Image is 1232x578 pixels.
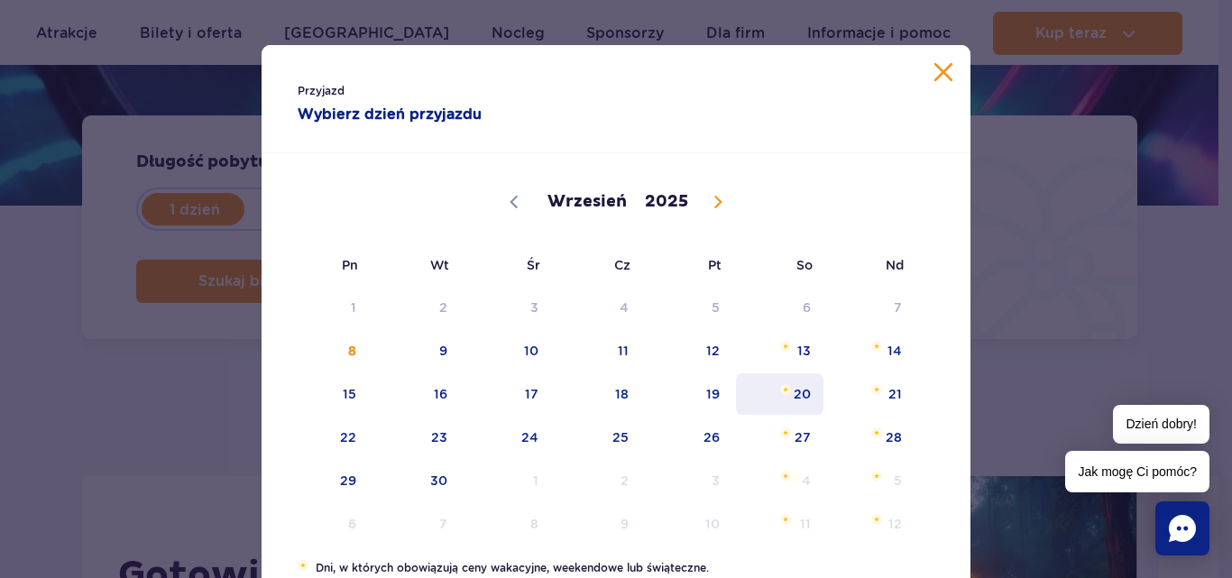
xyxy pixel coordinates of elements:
[553,503,644,545] span: Październik 9, 2025
[371,460,462,501] span: Wrzesień 30, 2025
[643,503,734,545] span: Październik 10, 2025
[643,330,734,372] span: Wrzesień 12, 2025
[371,503,462,545] span: Październik 7, 2025
[734,373,825,415] span: Wrzesień 20, 2025
[734,244,825,286] span: So
[462,373,553,415] span: Wrzesień 17, 2025
[553,244,644,286] span: Cz
[462,460,553,501] span: Październik 1, 2025
[1155,501,1209,555] div: Chat
[553,417,644,458] span: Wrzesień 25, 2025
[825,503,916,545] span: Październik 12, 2025
[734,417,825,458] span: Wrzesień 27, 2025
[462,287,553,328] span: Wrzesień 3, 2025
[734,287,825,328] span: Wrzesień 6, 2025
[825,330,916,372] span: Wrzesień 14, 2025
[280,373,371,415] span: Wrzesień 15, 2025
[553,373,644,415] span: Wrzesień 18, 2025
[825,287,916,328] span: Wrzesień 7, 2025
[734,460,825,501] span: Październik 4, 2025
[462,417,553,458] span: Wrzesień 24, 2025
[462,503,553,545] span: Październik 8, 2025
[553,287,644,328] span: Wrzesień 4, 2025
[825,460,916,501] span: Październik 5, 2025
[298,82,580,100] span: Przyjazd
[643,460,734,501] span: Październik 3, 2025
[371,330,462,372] span: Wrzesień 9, 2025
[825,244,916,286] span: Nd
[1113,405,1209,444] span: Dzień dobry!
[825,417,916,458] span: Wrzesień 28, 2025
[462,244,553,286] span: Śr
[643,244,734,286] span: Pt
[280,330,371,372] span: Wrzesień 8, 2025
[280,460,371,501] span: Wrzesień 29, 2025
[371,417,462,458] span: Wrzesień 23, 2025
[643,287,734,328] span: Wrzesień 5, 2025
[825,373,916,415] span: Wrzesień 21, 2025
[462,330,553,372] span: Wrzesień 10, 2025
[734,503,825,545] span: Październik 11, 2025
[371,373,462,415] span: Wrzesień 16, 2025
[371,287,462,328] span: Wrzesień 2, 2025
[1065,451,1209,492] span: Jak mogę Ci pomóc?
[371,244,462,286] span: Wt
[298,560,934,576] li: Dni, w których obowiązują ceny wakacyjne, weekendowe lub świąteczne.
[280,287,371,328] span: Wrzesień 1, 2025
[934,63,952,81] button: Zamknij kalendarz
[280,244,371,286] span: Pn
[553,460,644,501] span: Październik 2, 2025
[734,330,825,372] span: Wrzesień 13, 2025
[643,373,734,415] span: Wrzesień 19, 2025
[643,417,734,458] span: Wrzesień 26, 2025
[553,330,644,372] span: Wrzesień 11, 2025
[298,104,580,125] strong: Wybierz dzień przyjazdu
[280,417,371,458] span: Wrzesień 22, 2025
[280,503,371,545] span: Październik 6, 2025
